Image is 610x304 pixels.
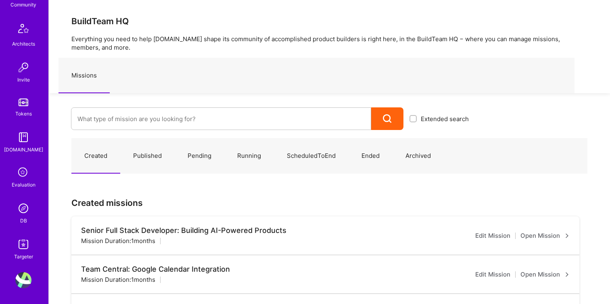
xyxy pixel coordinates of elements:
div: Mission Duration: 1 months [81,237,155,245]
div: Evaluation [12,180,36,189]
div: Team Central: Google Calendar Integration [81,265,230,274]
a: Open Mission [520,231,570,241]
a: Edit Mission [475,270,510,279]
input: What type of mission are you looking for? [77,109,365,129]
h3: Created missions [71,198,587,208]
div: Architects [12,40,35,48]
a: Open Mission [520,270,570,279]
div: Targeter [14,252,33,261]
a: Ended [349,138,393,174]
h3: BuildTeam HQ [71,16,587,26]
div: DB [20,216,27,225]
img: guide book [15,129,31,145]
a: Edit Mission [475,231,510,241]
a: Created [71,138,120,174]
a: ScheduledToEnd [274,138,349,174]
a: Pending [175,138,224,174]
img: tokens [19,99,28,106]
i: icon ArrowRight [565,272,570,277]
span: Extended search [421,115,469,123]
i: icon ArrowRight [565,233,570,238]
div: Tokens [15,109,32,118]
div: Community [10,0,36,9]
i: icon SelectionTeam [16,165,31,180]
img: Admin Search [15,200,31,216]
img: Invite [15,59,31,75]
div: [DOMAIN_NAME] [4,145,43,154]
img: Architects [14,20,33,40]
a: Published [120,138,175,174]
a: Missions [58,58,110,93]
p: Everything you need to help [DOMAIN_NAME] shape its community of accomplished product builders is... [71,35,587,52]
div: Mission Duration: 1 months [81,275,155,284]
img: User Avatar [15,272,31,288]
i: icon Search [383,114,392,124]
a: Archived [393,138,444,174]
img: Skill Targeter [15,236,31,252]
div: Invite [17,75,30,84]
div: Senior Full Stack Developer: Building AI-Powered Products [81,226,286,235]
a: Running [224,138,274,174]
